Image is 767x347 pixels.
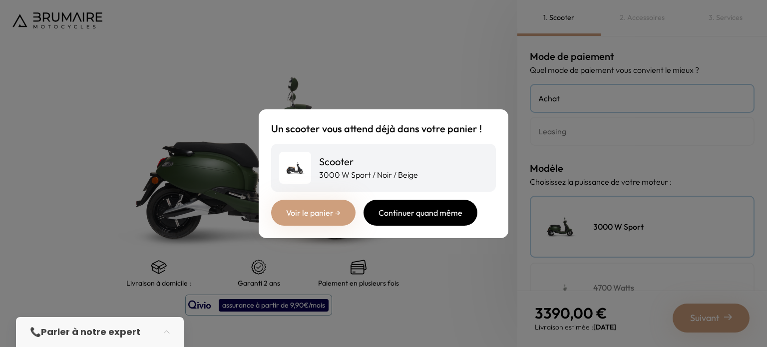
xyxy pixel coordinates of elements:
h2: Un scooter vous attend déjà dans votre panier ! [271,122,482,136]
a: Voir le panier → [271,200,356,226]
h3: Scooter [319,155,418,169]
img: Scooter - 3000 W Sport / Noir / Beige [279,152,311,184]
div: Continuer quand même [364,200,477,226]
p: 3000 W Sport / Noir / Beige [319,169,418,181]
